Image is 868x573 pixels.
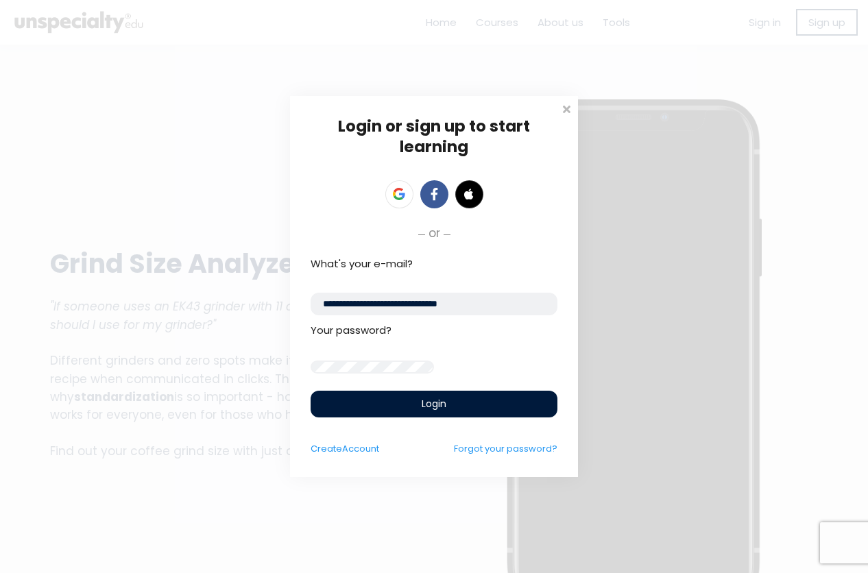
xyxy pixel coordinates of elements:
[422,397,446,411] span: Login
[338,115,530,158] span: Login or sign up to start learning
[311,442,379,455] a: CreateAccount
[342,442,379,455] span: Account
[454,442,557,455] a: Forgot your password?
[429,224,440,242] span: or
